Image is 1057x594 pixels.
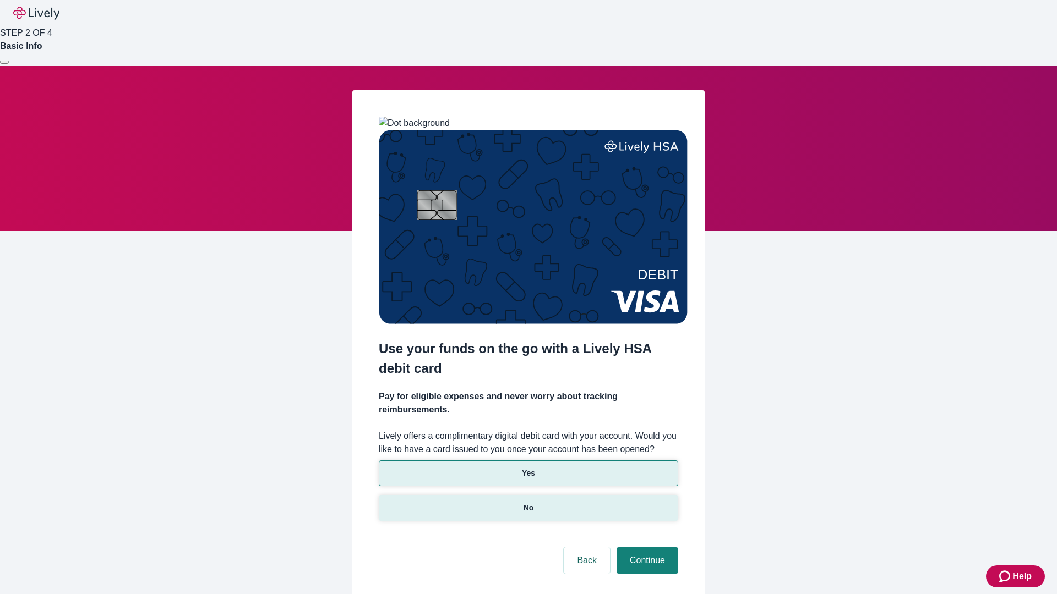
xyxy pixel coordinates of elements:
[617,547,678,574] button: Continue
[999,570,1012,583] svg: Zendesk support icon
[564,547,610,574] button: Back
[13,7,59,20] img: Lively
[1012,570,1032,583] span: Help
[379,495,678,521] button: No
[379,117,450,130] img: Dot background
[379,430,678,456] label: Lively offers a complimentary digital debit card with your account. Would you like to have a card...
[379,460,678,486] button: Yes
[524,502,534,514] p: No
[986,565,1045,587] button: Zendesk support iconHelp
[379,339,678,378] h2: Use your funds on the go with a Lively HSA debit card
[379,130,688,324] img: Debit card
[379,390,678,416] h4: Pay for eligible expenses and never worry about tracking reimbursements.
[522,468,535,479] p: Yes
